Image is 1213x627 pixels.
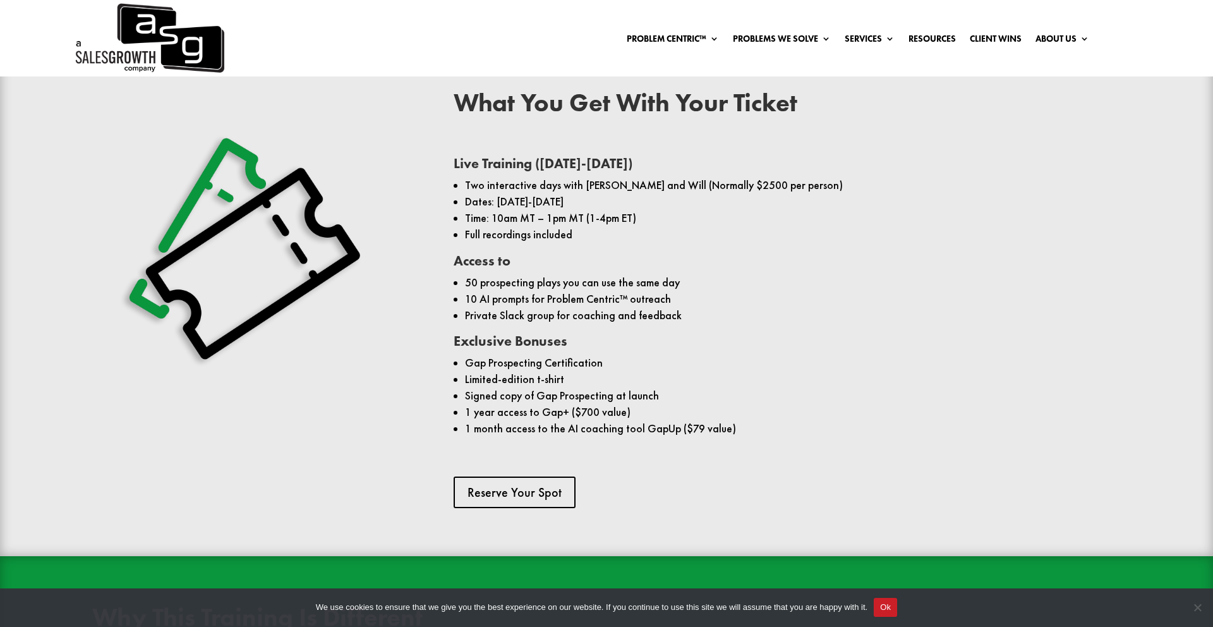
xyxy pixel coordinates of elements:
li: Private Slack group for coaching and feedback [465,307,1121,324]
h3: Live Training ([DATE]-[DATE]) [454,157,1121,177]
a: About Us [1035,34,1089,48]
a: Resources [908,34,956,48]
li: 1 year access to Gap+ ($700 value) [465,404,1121,420]
a: Services [845,34,895,48]
a: Client Wins [970,34,1022,48]
a: Problem Centric™ [627,34,719,48]
li: Signed copy of Gap Prospecting at launch [465,387,1121,404]
li: Time: 10am MT – 1pm MT (1-4pm ET) [465,210,1121,226]
li: 50 prospecting plays you can use the same day [465,274,1121,291]
li: Dates: [DATE]-[DATE] [465,193,1121,210]
button: Ok [874,598,897,617]
span: Full recordings included [465,228,572,241]
a: Problems We Solve [733,34,831,48]
li: Gap Prospecting Certification [465,355,1121,371]
h2: What You Get With Your Ticket [454,90,1121,122]
h3: Access to [454,254,1121,274]
li: 10 AI prompts for Problem Centric™ outreach [465,291,1121,307]
span: We use cookies to ensure that we give you the best experience on our website. If you continue to ... [316,601,867,614]
span: No [1191,601,1204,614]
span: Limited-edition t-shirt [465,372,564,386]
li: 1 month access to the AI coaching tool GapUp ($79 value) [465,420,1121,437]
li: Two interactive days with [PERSON_NAME] and Will (Normally $2500 per person) [465,177,1121,193]
a: Reserve Your Spot [454,477,576,508]
img: Ticket Shadow [118,122,371,375]
h3: Exclusive Bonuses [454,334,1121,355]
